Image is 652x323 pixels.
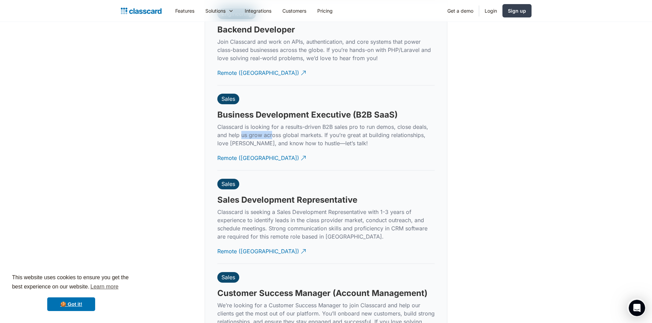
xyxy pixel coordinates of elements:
a: Get a demo [442,3,479,18]
a: Remote ([GEOGRAPHIC_DATA]) [217,242,307,261]
p: Join Classcard and work on APIs, authentication, and core systems that power class-based business... [217,38,435,62]
p: Classcard is looking for a results-driven B2B sales pro to run demos, close deals, and help us gr... [217,123,435,147]
div: Sales [221,180,235,187]
div: Solutions [200,3,239,18]
div: Sign up [508,7,526,14]
a: Remote ([GEOGRAPHIC_DATA]) [217,64,307,82]
a: Sign up [502,4,532,17]
div: Remote ([GEOGRAPHIC_DATA]) [217,64,299,77]
a: Integrations [239,3,277,18]
a: home [121,6,162,16]
h3: Customer Success Manager (Account Management) [217,288,427,298]
div: Remote ([GEOGRAPHIC_DATA]) [217,242,299,255]
iframe: Intercom live chat discovery launcher [627,298,646,317]
div: Sales [221,95,235,102]
h3: Sales Development Representative [217,195,357,205]
a: Login [479,3,502,18]
a: Features [170,3,200,18]
h3: Backend Developer [217,25,295,35]
h3: Business Development Executive (B2B SaaS) [217,110,398,120]
a: Remote ([GEOGRAPHIC_DATA]) [217,149,307,167]
iframe: Intercom live chat [629,300,645,316]
span: This website uses cookies to ensure you get the best experience on our website. [12,273,130,292]
div: cookieconsent [5,267,137,318]
a: learn more about cookies [89,282,119,292]
a: Pricing [312,3,338,18]
div: Sales [221,274,235,281]
a: Customers [277,3,312,18]
p: Classcard is seeking a Sales Development Representative with 1-3 years of experience to identify ... [217,208,435,241]
div: Solutions [205,7,226,14]
a: dismiss cookie message [47,297,95,311]
div: Remote ([GEOGRAPHIC_DATA]) [217,149,299,162]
